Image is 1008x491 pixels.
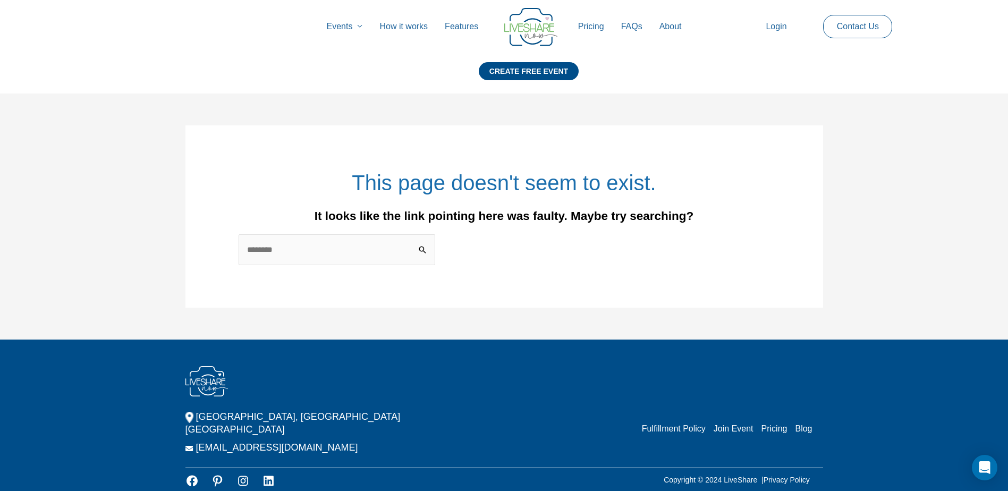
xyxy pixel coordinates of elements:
[196,442,358,453] a: [EMAIL_ADDRESS][DOMAIN_NAME]
[613,10,651,44] a: FAQs
[972,455,997,480] div: Open Intercom Messenger
[764,476,810,484] a: Privacy Policy
[634,422,812,435] nav: Menu
[570,10,613,44] a: Pricing
[185,410,462,436] p: [GEOGRAPHIC_DATA], [GEOGRAPHIC_DATA] [GEOGRAPHIC_DATA]
[714,424,753,433] a: Join Event
[185,446,193,451] img: ico_email.png
[479,62,579,94] a: CREATE FREE EVENT
[651,10,690,44] a: About
[828,15,887,38] a: Contact Us
[239,210,770,223] div: It looks like the link pointing here was faulty. Maybe try searching?
[761,424,787,433] a: Pricing
[795,424,812,433] a: Blog
[19,10,989,44] nav: Site Navigation
[371,10,436,44] a: How it works
[436,10,487,44] a: Features
[757,10,795,44] a: Login
[318,10,371,44] a: Events
[185,412,193,424] img: ico_location.png
[650,473,823,486] p: Copyright © 2024 LiveShare |
[642,424,706,433] a: Fulfillment Policy
[504,8,557,46] img: LiveShare logo - Capture & Share Event Memories
[239,168,770,198] h1: This page doesn't seem to exist.
[479,62,579,80] div: CREATE FREE EVENT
